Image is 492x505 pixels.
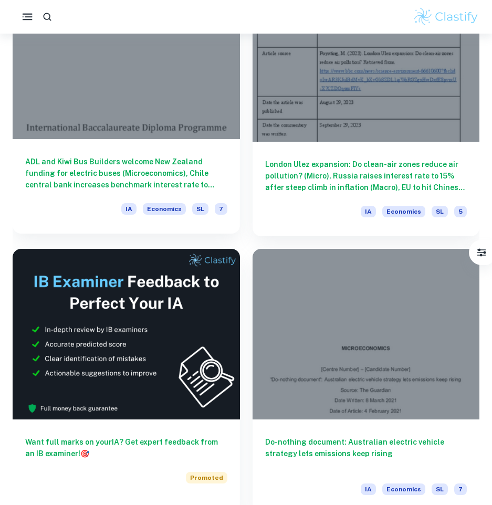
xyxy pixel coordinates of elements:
[186,472,227,483] span: Promoted
[413,6,479,27] img: Clastify logo
[454,483,467,495] span: 7
[432,206,448,217] span: SL
[361,206,376,217] span: IA
[265,436,467,471] h6: Do-nothing document: Australian electric vehicle strategy lets emissions keep rising
[471,242,492,263] button: Filter
[25,436,227,459] h6: Want full marks on your IA ? Get expert feedback from an IB examiner!
[215,203,227,215] span: 7
[432,483,448,495] span: SL
[382,206,425,217] span: Economics
[192,203,208,215] span: SL
[25,156,227,191] h6: ADL and Kiwi Bus Builders welcome New Zealand funding for electric buses (Microeconomics), Chile ...
[121,203,137,215] span: IA
[361,483,376,495] span: IA
[80,449,89,458] span: 🎯
[13,249,240,419] img: Thumbnail
[382,483,425,495] span: Economics
[454,206,467,217] span: 5
[143,203,186,215] span: Economics
[265,159,467,193] h6: London Ulez expansion: Do clean-air zones reduce air pollution? (Micro), Russia raises interest r...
